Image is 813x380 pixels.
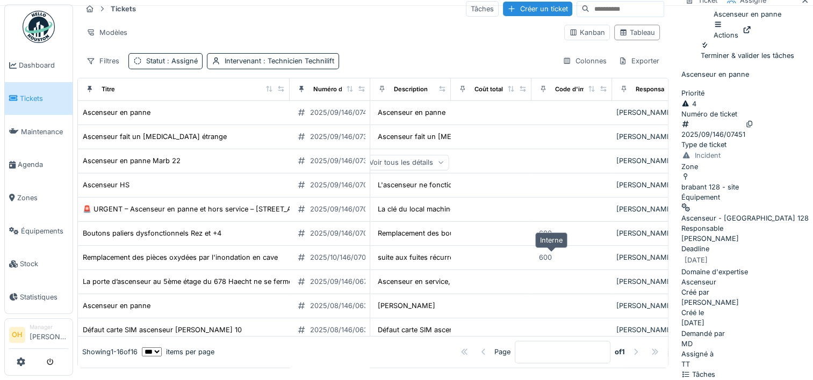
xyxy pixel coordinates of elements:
p: Ascenseur en panne [681,69,813,79]
div: 2025/09/146/07451 [310,107,374,118]
div: Ascenseur fait un [MEDICAL_DATA] étrange [83,131,227,142]
div: Description [394,85,428,94]
div: Ascenseur [681,267,813,287]
span: Équipements [21,226,68,236]
div: Manager [30,323,68,331]
div: 2025/09/146/06755 [310,276,376,287]
div: Ascenseur en panne [714,9,781,40]
div: 2025/08/146/06323 [310,325,377,335]
div: Incident [695,150,721,160]
div: Défaut carte SIM ascenseur [PERSON_NAME] 10 [83,325,242,335]
div: 2025/09/146/07028 [310,204,376,214]
strong: of 1 [615,347,625,357]
div: 2025/10/146/07012 [310,252,373,262]
div: Ascenseur en panne Marb 22 [83,156,181,166]
div: [PERSON_NAME] [378,301,435,311]
div: [PERSON_NAME] [616,228,688,238]
div: Créé par [681,287,813,297]
div: La clé du local machinerie n’est pas dans le bo... [378,204,536,214]
div: brabant 128 - site [681,182,739,192]
a: Équipements [5,214,73,247]
div: 600 [539,228,552,238]
div: Ascenseur - [GEOGRAPHIC_DATA] 128 [681,213,809,223]
span: : Assigné [165,57,198,65]
div: Ascenseur en panne [83,107,150,118]
div: 2025/09/146/07384 [310,131,376,142]
div: Ascenseur en panne [378,107,445,118]
div: [DATE] [681,318,704,328]
div: [PERSON_NAME] [616,325,688,335]
div: items per page [142,347,214,357]
div: 2025/09/146/07070 [310,180,376,190]
div: 600 [539,252,552,262]
div: [PERSON_NAME] [616,301,688,311]
span: Maintenance [21,127,68,137]
div: Kanban [569,27,605,38]
div: 2025/09/146/07451 [681,129,745,140]
div: Statut [146,56,198,66]
div: [PERSON_NAME] [616,252,688,262]
div: Interne [535,232,567,248]
div: Code d'imputation [555,85,609,94]
div: Demandé par [681,328,813,339]
div: Filtres [82,53,124,69]
div: Ascenseur HS [83,180,129,190]
span: Stock [20,259,68,269]
div: Colonnes [558,53,611,69]
div: Intervenant [225,56,334,66]
span: Agenda [18,159,68,170]
a: Stock [5,247,73,281]
div: Numéro de ticket [313,85,364,94]
div: Défaut carte SIM ascenseur [PERSON_NAME] 10 [378,325,537,335]
div: Deadline [681,244,813,254]
div: Tâches [681,369,813,379]
div: [PERSON_NAME] [616,156,688,166]
div: Tâches [466,1,499,17]
div: 4 [681,99,813,109]
div: 🚨 URGENT – Ascenseur en panne et hors service – [STREET_ADDRESS][PERSON_NAME] [83,204,379,214]
div: [PERSON_NAME] [681,287,813,308]
div: 2025/08/146/06367 [310,301,376,311]
div: Showing 1 - 16 of 16 [82,347,138,357]
div: 2025/09/146/07003 [310,228,376,238]
div: Assigné à [681,349,813,359]
div: Boutons paliers dysfonctionnels Rez et +4 [83,228,221,238]
span: : Technicien Technilift [261,57,334,65]
a: Statistiques [5,281,73,314]
div: Modèles [82,25,132,40]
li: OH [9,327,25,343]
div: Page [494,347,510,357]
div: TT [681,359,690,369]
a: OH Manager[PERSON_NAME] [9,323,68,349]
li: [PERSON_NAME] [30,323,68,346]
div: Responsable [681,223,813,233]
div: Ascenseur en panne [83,301,150,311]
div: [PERSON_NAME] [616,204,688,214]
div: Zone [681,162,813,172]
div: [PERSON_NAME] [616,107,688,118]
div: Remplacement des boutons paliers [378,228,492,238]
a: Agenda [5,148,73,181]
img: Badge_color-CXgf-gQk.svg [23,11,55,43]
div: L'ascenseur ne fonctionne pas bien. Il reste so... [378,180,537,190]
div: suite aux fuites récurrentes et inondations en ... [378,252,535,262]
div: MD [681,339,693,349]
div: Actions [714,19,738,40]
strong: Tickets [106,4,140,14]
div: Créé le [681,308,813,318]
div: Priorité [681,88,813,98]
div: Numéro de ticket [681,109,813,119]
span: Dashboard [19,60,68,70]
div: Responsable [636,85,673,94]
div: Tableau [619,27,655,38]
a: Tickets [5,82,73,115]
span: Statistiques [20,292,68,302]
div: Titre [102,85,115,94]
div: Voir tous les détails [364,155,449,170]
div: Type de ticket [681,140,813,150]
div: [PERSON_NAME] [616,276,688,287]
a: Maintenance [5,115,73,148]
div: [PERSON_NAME] [616,131,688,142]
div: La porte d’ascenseur au 5ème étage du 678 Haecht ne se ferme pas bien [83,276,322,287]
div: Terminer & valider les tâches [701,40,794,61]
